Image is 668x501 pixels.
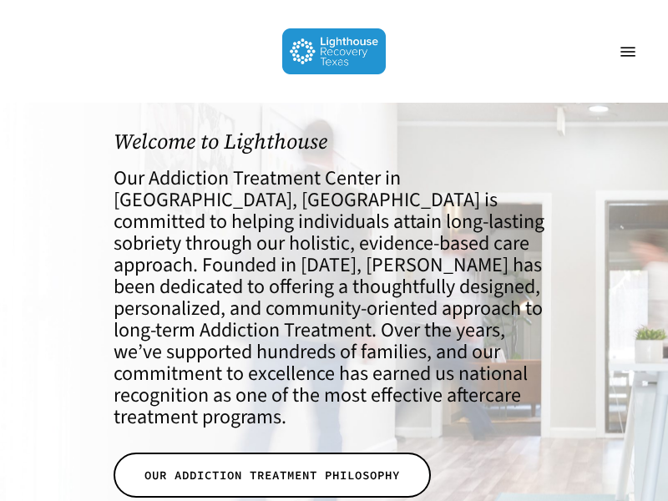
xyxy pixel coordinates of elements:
[282,28,387,74] img: Lighthouse Recovery Texas
[114,453,431,498] a: OUR ADDICTION TREATMENT PHILOSOPHY
[114,168,554,428] h4: Our Addiction Treatment Center in [GEOGRAPHIC_DATA], [GEOGRAPHIC_DATA] is committed to helping in...
[114,129,554,154] h1: Welcome to Lighthouse
[144,467,400,483] span: OUR ADDICTION TREATMENT PHILOSOPHY
[611,43,645,60] a: Navigation Menu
